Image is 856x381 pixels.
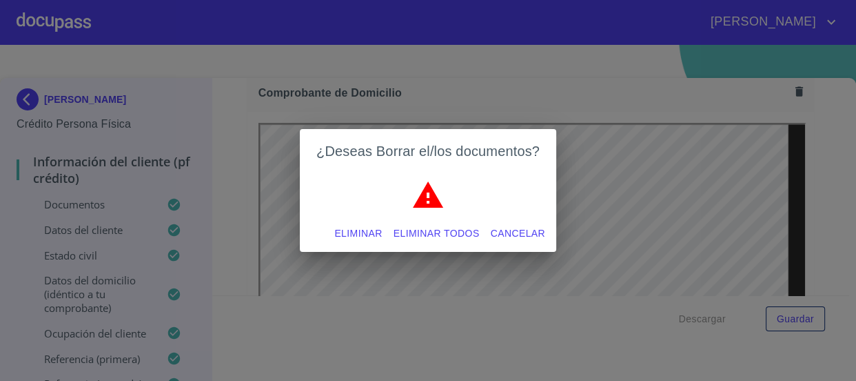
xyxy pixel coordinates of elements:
span: Cancelar [491,225,545,242]
button: Eliminar todos [388,221,485,246]
span: Eliminar todos [394,225,480,242]
h2: ¿Deseas Borrar el/los documentos? [316,140,540,162]
button: Eliminar [329,221,387,246]
span: Eliminar [334,225,382,242]
button: Cancelar [485,221,551,246]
